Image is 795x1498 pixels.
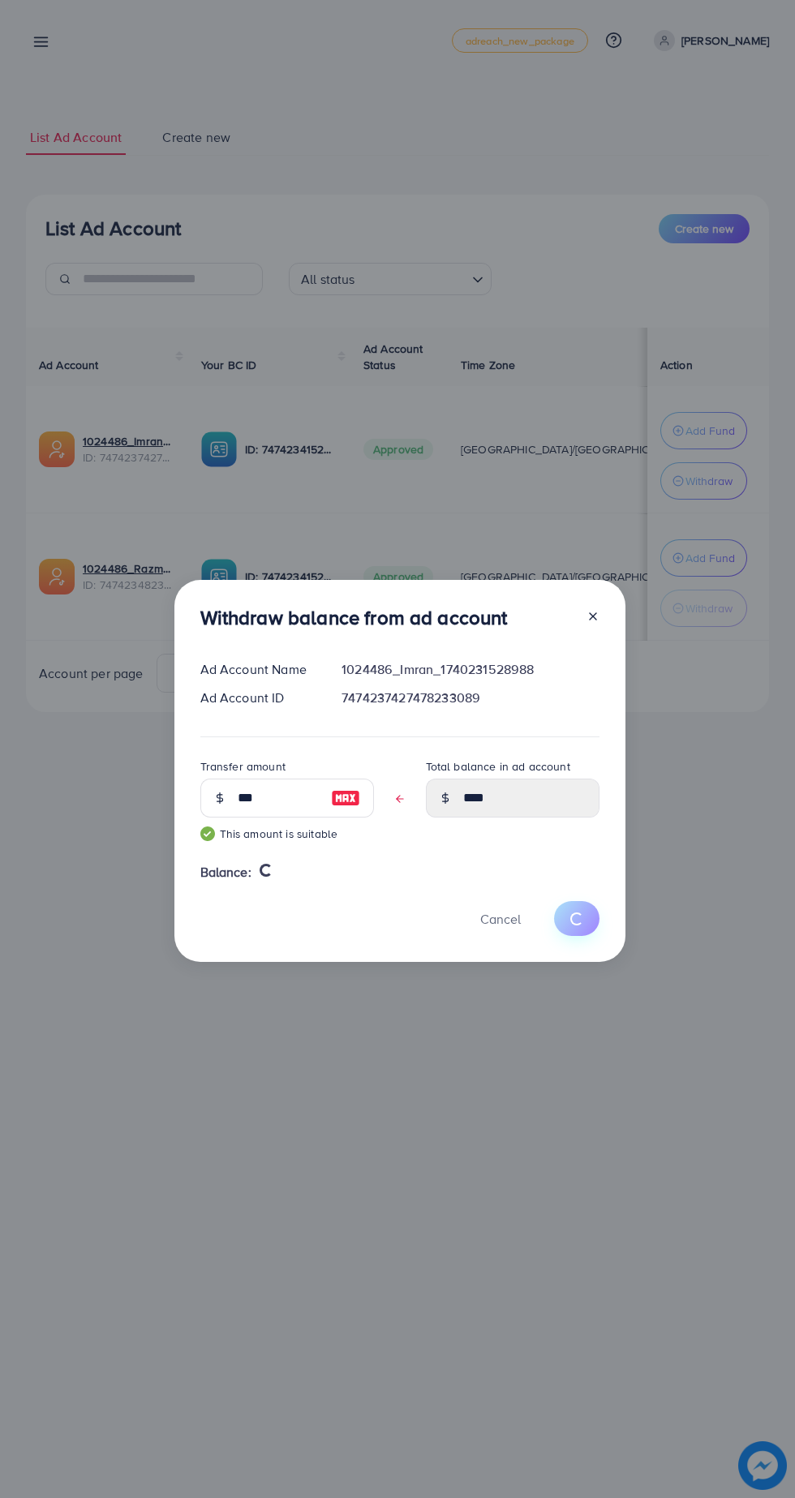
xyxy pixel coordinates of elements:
div: 7474237427478233089 [329,689,612,707]
span: Cancel [480,910,521,928]
span: Balance: [200,863,251,882]
h3: Withdraw balance from ad account [200,606,508,629]
label: Transfer amount [200,758,286,775]
div: Ad Account ID [187,689,329,707]
img: image [331,788,360,808]
div: 1024486_Imran_1740231528988 [329,660,612,679]
label: Total balance in ad account [426,758,570,775]
button: Cancel [460,901,541,936]
img: guide [200,826,215,841]
small: This amount is suitable [200,826,374,842]
div: Ad Account Name [187,660,329,679]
